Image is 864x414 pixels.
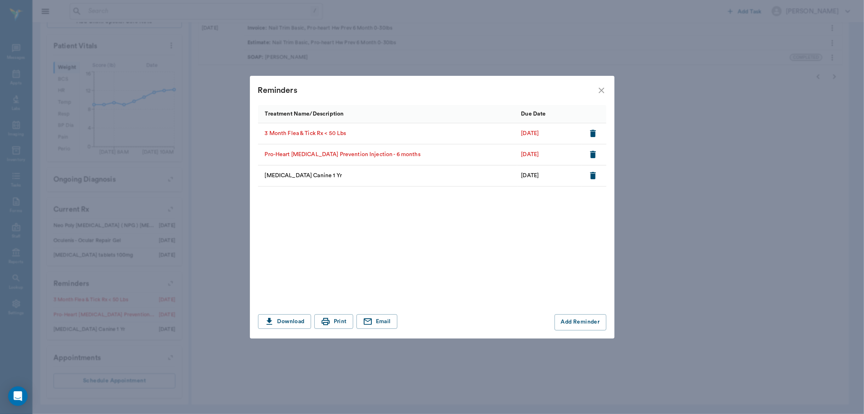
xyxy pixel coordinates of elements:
[258,314,311,329] button: Download
[258,105,517,123] div: Treatment Name/Description
[265,150,420,159] p: Pro-Heart [MEDICAL_DATA] Prevention Injection - 6 months
[8,386,28,406] div: Open Intercom Messenger
[521,103,546,125] div: Due Date
[521,150,539,159] p: [DATE]
[588,108,599,120] button: Sort
[548,108,559,120] button: Sort
[265,103,344,125] div: Treatment Name/Description
[521,172,539,180] p: [DATE]
[346,108,357,120] button: Sort
[258,84,597,97] div: Reminders
[265,172,342,180] p: [MEDICAL_DATA] Canine 1 Yr
[555,314,606,330] button: Add Reminder
[521,129,539,138] p: [DATE]
[517,105,582,123] div: Due Date
[597,86,606,95] button: close
[265,129,346,138] p: 3 Month Flea & Tick Rx < 50 Lbs
[356,314,397,329] button: Email
[314,314,353,329] button: Print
